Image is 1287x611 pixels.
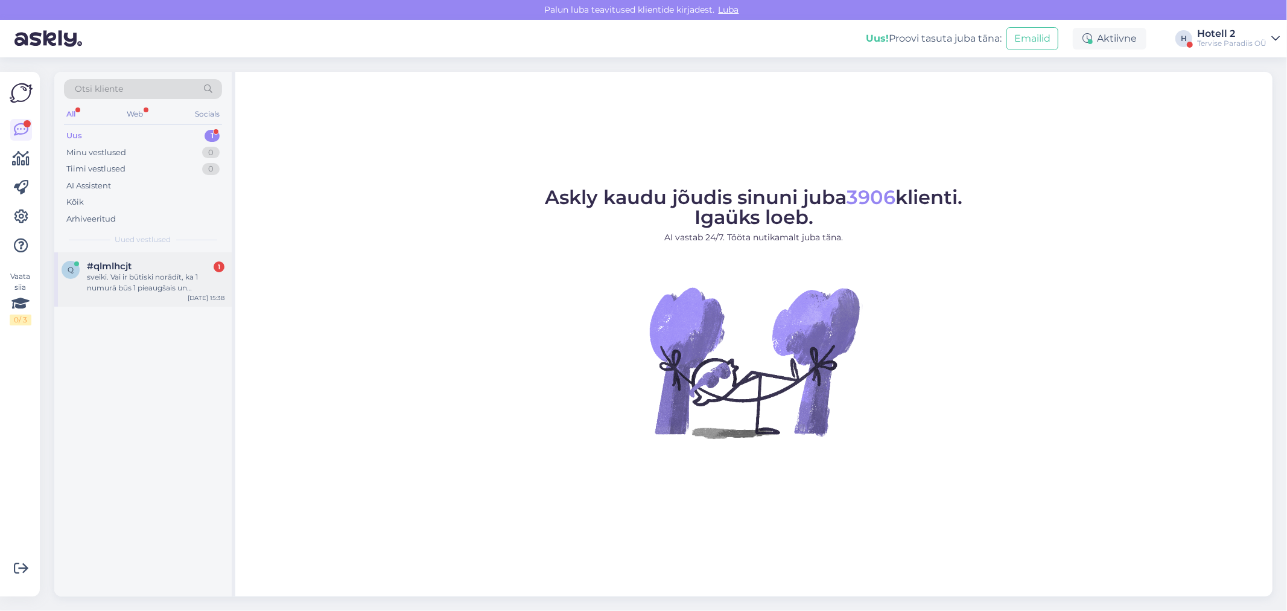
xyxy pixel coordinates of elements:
span: #qlmlhcjt [87,261,132,272]
img: Askly Logo [10,82,33,104]
div: Tervise Paradiis OÜ [1197,39,1266,48]
img: No Chat active [646,254,863,471]
span: Luba [715,4,743,15]
div: 0 [202,147,220,159]
a: Hotell 2Tervise Paradiis OÜ [1197,29,1280,48]
div: 1 [205,130,220,142]
span: Otsi kliente [75,83,123,95]
div: 1 [214,261,224,272]
div: [DATE] 15:38 [188,293,224,302]
button: Emailid [1006,27,1058,50]
span: 3906 [847,185,896,209]
div: Arhiveeritud [66,213,116,225]
div: Minu vestlused [66,147,126,159]
b: Uus! [866,33,889,44]
div: AI Assistent [66,180,111,192]
div: Tiimi vestlused [66,163,126,175]
span: Uued vestlused [115,234,171,245]
div: Aktiivne [1073,28,1146,50]
div: Hotell 2 [1197,29,1266,39]
div: 0 [202,163,220,175]
div: H [1175,30,1192,47]
p: AI vastab 24/7. Tööta nutikamalt juba täna. [545,231,963,244]
div: 0 / 3 [10,315,31,325]
span: Askly kaudu jõudis sinuni juba klienti. Igaüks loeb. [545,185,963,229]
div: Vaata siia [10,271,31,325]
div: Proovi tasuta juba täna: [866,31,1002,46]
div: Uus [66,130,82,142]
div: All [64,106,78,122]
span: q [68,265,74,274]
div: sveiki. Vai ir būtiski norādīt, ka 1 numurā būs 1 pieaugšais un pusaudzis, nevis 2 pieaugušie, jo... [87,272,224,293]
div: Web [125,106,146,122]
div: Socials [192,106,222,122]
div: Kõik [66,196,84,208]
